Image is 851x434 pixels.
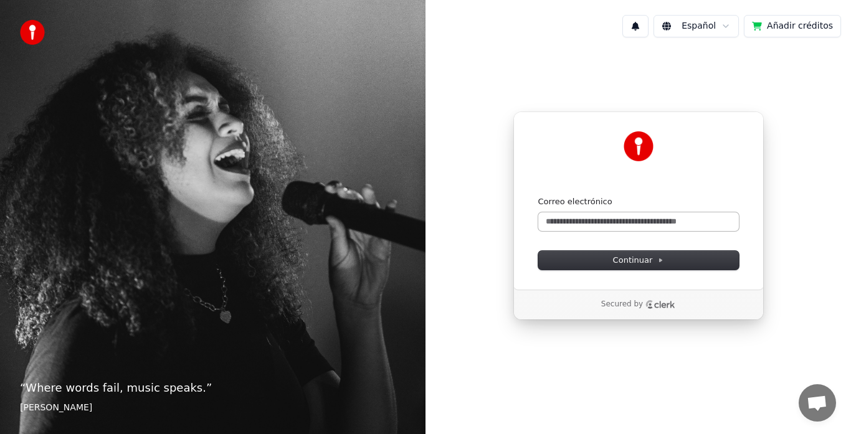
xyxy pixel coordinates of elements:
[20,20,45,45] img: youka
[613,255,664,266] span: Continuar
[20,379,406,397] p: “ Where words fail, music speaks. ”
[744,15,841,37] button: Añadir créditos
[20,402,406,414] footer: [PERSON_NAME]
[799,384,836,422] a: Chat abierto
[538,251,739,270] button: Continuar
[538,196,612,207] label: Correo electrónico
[601,300,643,309] p: Secured by
[645,300,675,309] a: Clerk logo
[624,131,654,161] img: Youka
